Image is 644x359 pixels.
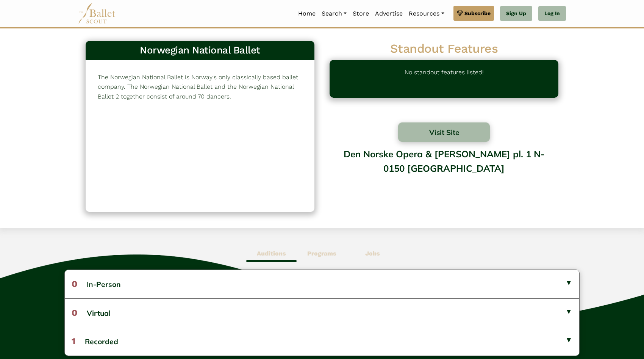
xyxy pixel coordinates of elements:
[65,327,579,355] button: 1Recorded
[330,41,558,57] h2: Standout Features
[453,6,494,21] a: Subscribe
[65,270,579,298] button: 0In-Person
[457,9,463,17] img: gem.svg
[365,250,380,257] b: Jobs
[98,72,302,102] p: The Norwegian National Ballet is Norway's only classically based ballet company. The Norwegian Na...
[92,44,308,57] h3: Norwegian National Ballet
[398,122,490,142] button: Visit Site
[538,6,566,21] a: Log In
[372,6,406,22] a: Advertise
[72,336,75,346] span: 1
[405,67,484,90] p: No standout features listed!
[72,279,77,289] span: 0
[330,143,558,204] div: Den Norske Opera & [PERSON_NAME] pl. 1 N-0150 [GEOGRAPHIC_DATA]
[257,250,286,257] b: Auditions
[295,6,319,22] a: Home
[350,6,372,22] a: Store
[500,6,532,21] a: Sign Up
[406,6,447,22] a: Resources
[307,250,336,257] b: Programs
[72,307,77,318] span: 0
[319,6,350,22] a: Search
[65,298,579,327] button: 0Virtual
[464,9,491,17] span: Subscribe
